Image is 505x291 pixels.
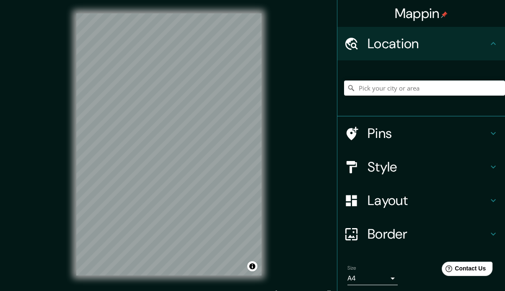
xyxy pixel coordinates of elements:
img: pin-icon.png [441,11,448,18]
h4: Location [368,35,488,52]
button: Toggle attribution [247,261,257,271]
div: Style [337,150,505,184]
div: Layout [337,184,505,217]
div: Location [337,27,505,60]
input: Pick your city or area [344,81,505,96]
h4: Border [368,226,488,242]
div: Pins [337,117,505,150]
div: Border [337,217,505,251]
iframe: Help widget launcher [430,258,496,282]
h4: Pins [368,125,488,142]
h4: Style [368,158,488,175]
label: Size [347,265,356,272]
h4: Mappin [395,5,448,22]
canvas: Map [76,13,262,275]
h4: Layout [368,192,488,209]
div: A4 [347,272,398,285]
